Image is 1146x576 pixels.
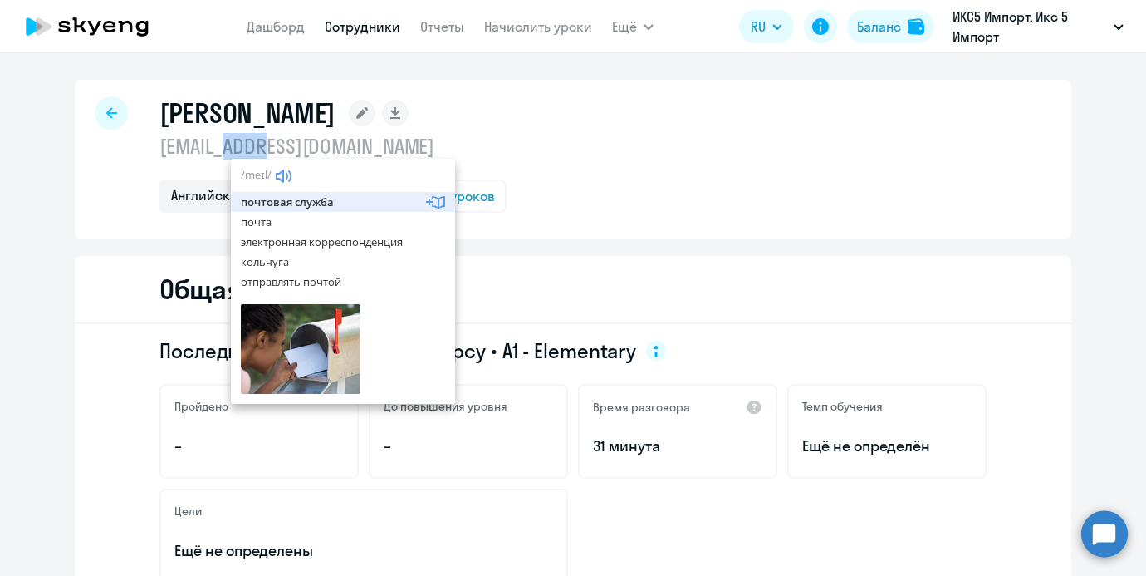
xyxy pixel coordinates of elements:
[612,10,654,43] button: Ещё
[484,18,592,35] a: Начислить уроки
[231,192,455,212] li: почтовая служба
[241,167,272,184] div: meɪl
[953,7,1107,47] p: ИКС5 Импорт, Икс 5 Импорт
[159,273,408,306] h2: Общая информация
[159,96,335,130] h1: [PERSON_NAME]
[802,436,972,457] span: Ещё не определён
[908,18,924,35] img: balance
[847,10,934,43] button: Балансbalance
[739,10,794,43] button: RU
[174,540,553,562] p: Ещё не определены
[944,7,1132,47] button: ИКС5 Импорт, Икс 5 Импорт
[593,400,690,415] h5: Время разговора
[231,212,455,232] li: почта
[593,436,762,457] p: 31 минута
[384,436,553,457] p: –
[159,337,636,364] span: Последний урок пройден по курсу • A1 - Elementary
[325,18,400,35] a: Сотрудники
[612,17,637,37] span: Ещё
[174,504,202,519] h5: Цели
[231,252,455,272] li: кольчуга
[247,18,305,35] a: Дашборд
[231,272,455,292] li: отправлять почтой
[174,436,344,457] p: –
[420,18,464,35] a: Отчеты
[174,399,228,414] h5: Пройдено
[751,17,766,37] span: RU
[159,133,507,160] p: [EMAIL_ADDRESS][DOMAIN_NAME]
[231,232,455,252] li: электронная корреспонденция
[384,399,507,414] h5: До повышения уровня
[802,399,883,414] h5: Темп обучения
[857,17,901,37] div: Баланс
[439,186,495,206] span: 6 уроков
